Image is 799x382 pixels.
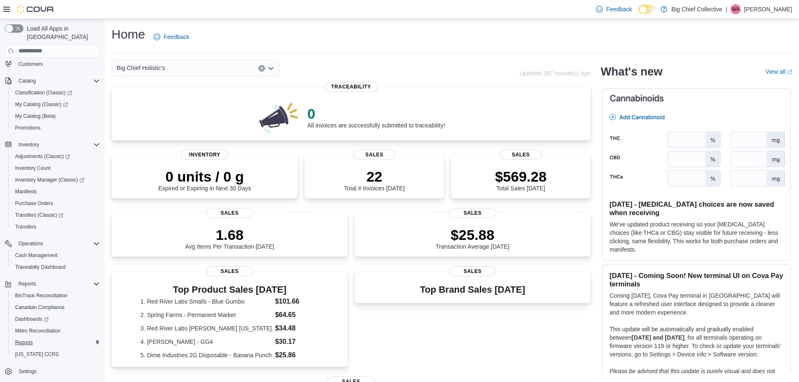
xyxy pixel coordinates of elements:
[275,296,319,307] dd: $101.66
[12,291,100,301] span: BioTrack Reconciliation
[2,278,103,290] button: Reports
[12,88,75,98] a: Classification (Classic)
[23,24,100,41] span: Load All Apps in [GEOGRAPHIC_DATA]
[15,351,59,358] span: [US_STATE] CCRS
[15,366,100,377] span: Settings
[15,316,49,322] span: Dashboards
[12,302,100,312] span: Canadian Compliance
[15,304,65,311] span: Canadian Compliance
[15,279,100,289] span: Reports
[15,177,84,183] span: Inventory Manager (Classic)
[12,99,71,109] a: My Catalog (Classic)
[500,150,542,160] span: Sales
[258,65,265,72] button: Clear input
[12,151,100,161] span: Adjustments (Classic)
[8,87,103,99] a: Classification (Classic)
[257,100,301,134] img: 0
[15,264,65,270] span: Traceabilty Dashboard
[206,266,253,276] span: Sales
[18,78,36,84] span: Catalog
[8,301,103,313] button: Canadian Compliance
[731,4,741,14] div: Wilson Allen
[8,261,103,273] button: Traceabilty Dashboard
[12,250,61,260] a: Cash Management
[787,70,792,75] svg: External link
[8,162,103,174] button: Inventory Count
[15,165,51,172] span: Inventory Count
[141,351,272,359] dt: 5. Dime Industries 2G Disposable - Banana Punch
[2,75,103,87] button: Catalog
[275,337,319,347] dd: $30.17
[12,338,36,348] a: Reports
[519,70,591,77] p: Updated 287 minute(s) ago
[275,310,319,320] dd: $64.65
[15,140,100,150] span: Inventory
[206,208,253,218] span: Sales
[765,68,792,75] a: View allExternal link
[632,334,684,341] strong: [DATE] and [DATE]
[15,200,53,207] span: Purchase Orders
[2,365,103,377] button: Settings
[8,337,103,348] button: Reports
[12,198,100,208] span: Purchase Orders
[495,168,547,192] div: Total Sales [DATE]
[731,4,739,14] span: WA
[744,4,792,14] p: [PERSON_NAME]
[141,297,272,306] dt: 1. Red River Labs Smalls - Blue Gumbo
[15,140,42,150] button: Inventory
[15,153,70,160] span: Adjustments (Classic)
[601,65,662,78] h2: What's new
[18,141,39,148] span: Inventory
[18,368,36,375] span: Settings
[2,139,103,151] button: Inventory
[606,5,632,13] span: Feedback
[15,59,46,69] a: Customers
[436,226,510,243] p: $25.88
[12,111,59,121] a: My Catalog (Beta)
[18,61,43,68] span: Customers
[15,113,56,120] span: My Catalog (Beta)
[15,279,39,289] button: Reports
[141,324,272,333] dt: 3. Red River Labs [PERSON_NAME] [US_STATE]
[8,186,103,197] button: Manifests
[12,175,88,185] a: Inventory Manager (Classic)
[12,250,100,260] span: Cash Management
[275,350,319,360] dd: $25.86
[449,266,496,276] span: Sales
[15,252,57,259] span: Cash Management
[15,239,47,249] button: Operations
[15,89,72,96] span: Classification (Classic)
[15,223,36,230] span: Transfers
[15,59,100,69] span: Customers
[141,338,272,346] dt: 4. [PERSON_NAME] - GG4
[112,26,145,43] h1: Home
[2,58,103,70] button: Customers
[117,63,165,73] span: Big Chief Holistic's
[8,313,103,325] a: Dashboards
[344,168,404,192] div: Total # Invoices [DATE]
[8,209,103,221] a: Transfers (Classic)
[436,226,510,250] div: Transaction Average [DATE]
[8,174,103,186] a: Inventory Manager (Classic)
[12,210,67,220] a: Transfers (Classic)
[12,222,100,232] span: Transfers
[8,221,103,233] button: Transfers
[181,150,228,160] span: Inventory
[12,111,100,121] span: My Catalog (Beta)
[8,99,103,110] a: My Catalog (Classic)
[12,326,100,336] span: Metrc Reconciliation
[307,105,445,129] div: All invoices are successfully submitted to traceability!
[15,76,39,86] button: Catalog
[15,212,63,218] span: Transfers (Classic)
[12,262,69,272] a: Traceabilty Dashboard
[12,210,100,220] span: Transfers (Classic)
[12,123,100,133] span: Promotions
[639,5,656,14] input: Dark Mode
[15,366,40,377] a: Settings
[593,1,635,18] a: Feedback
[12,123,44,133] a: Promotions
[15,292,68,299] span: BioTrack Reconciliation
[164,33,189,41] span: Feedback
[18,240,43,247] span: Operations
